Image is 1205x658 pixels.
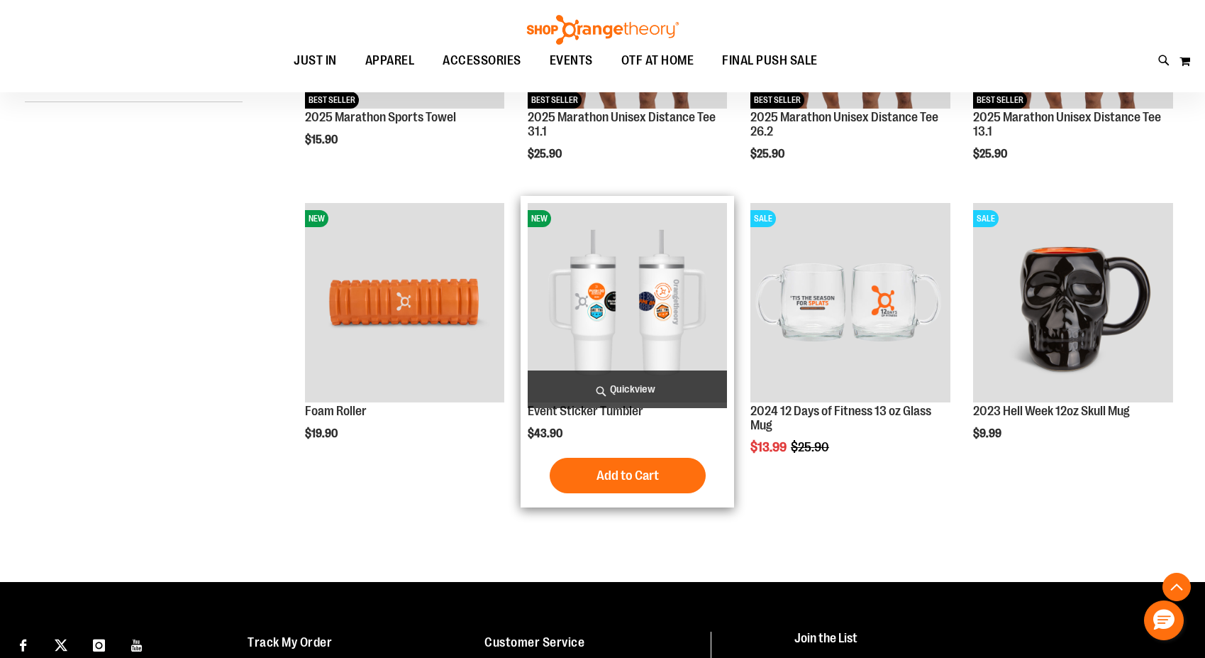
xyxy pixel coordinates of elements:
span: JUST IN [294,45,337,77]
span: BEST SELLER [305,92,359,109]
span: $25.90 [528,148,564,160]
button: Back To Top [1162,573,1191,601]
img: Main image of 2024 12 Days of Fitness 13 oz Glass Mug [750,203,950,403]
a: Track My Order [248,635,332,649]
a: 2023 Hell Week 12oz Skull Mug [973,404,1130,418]
span: $25.90 [791,440,831,454]
a: 2025 Marathon Unisex Distance Tee 13.1 [973,110,1161,138]
span: $19.90 [305,427,340,440]
span: $15.90 [305,133,340,146]
span: $9.99 [973,427,1004,440]
span: BEST SELLER [973,92,1027,109]
button: Add to Cart [550,458,706,493]
span: SALE [750,210,776,227]
button: Hello, have a question? Let’s chat. [1144,601,1184,640]
span: BEST SELLER [528,92,582,109]
img: Twitter [55,639,67,652]
a: Customer Service [484,635,584,649]
span: Add to Cart [596,468,659,483]
span: ACCESSORIES [443,45,521,77]
a: Product image for Hell Week 12oz Skull MugSALE [973,203,1173,405]
a: Foam RollerNEW [305,203,505,405]
span: NEW [528,210,551,227]
div: product [521,196,735,508]
a: ACCESSORIES [428,45,535,77]
div: product [743,196,957,490]
img: Product image for Hell Week 12oz Skull Mug [973,203,1173,403]
a: 2025 Marathon Unisex Distance Tee 31.1 [528,110,716,138]
img: Foam Roller [305,203,505,403]
a: Foam Roller [305,404,367,418]
span: SALE [973,210,999,227]
span: $25.90 [750,148,787,160]
span: FINAL PUSH SALE [722,45,818,77]
a: Visit our X page [49,632,74,657]
a: APPAREL [351,45,429,77]
span: BEST SELLER [750,92,804,109]
a: 2025 Marathon Sports Towel [305,110,456,124]
span: OTF AT HOME [621,45,694,77]
a: FINAL PUSH SALE [708,45,832,77]
img: Shop Orangetheory [525,15,681,45]
a: 2024 12 Days of Fitness 13 oz Glass Mug [750,404,931,432]
span: NEW [305,210,328,227]
span: $43.90 [528,427,565,440]
a: Main image of 2024 12 Days of Fitness 13 oz Glass MugSALE [750,203,950,405]
img: OTF 40 oz. Sticker Tumbler [528,203,728,403]
a: 2025 Marathon Unisex Distance Tee 26.2 [750,110,938,138]
a: JUST IN [279,45,351,77]
a: Visit our Facebook page [11,632,35,657]
div: product [298,196,512,476]
span: APPAREL [365,45,415,77]
span: $25.90 [973,148,1009,160]
a: OTF AT HOME [607,45,709,77]
a: Quickview [528,371,728,408]
div: product [966,196,1180,476]
span: $13.99 [750,440,789,454]
a: Visit our Instagram page [87,632,111,657]
a: Event Sticker Tumbler [528,404,643,418]
a: OTF 40 oz. Sticker TumblerNEW [528,203,728,405]
h4: Join the List [794,632,1175,658]
a: Visit our Youtube page [125,632,150,657]
a: EVENTS [535,45,607,77]
span: EVENTS [550,45,593,77]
